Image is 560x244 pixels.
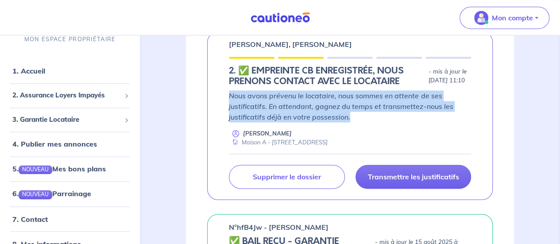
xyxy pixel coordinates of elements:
p: Supprimer le dossier [253,172,321,181]
a: 7. Contact [12,214,48,223]
p: [PERSON_NAME] [243,129,292,138]
a: 5.NOUVEAUMes bons plans [12,164,106,173]
div: 5.NOUVEAUMes bons plans [4,160,136,178]
span: 2. Assurance Loyers Impayés [12,90,121,101]
img: illu_account_valid_menu.svg [474,11,488,25]
a: 1. Accueil [12,66,45,75]
p: Nous avons prévenu le locataire, nous sommes en attente de ses justificatifs. En attendant, gagne... [229,90,471,122]
div: Maison A - [STREET_ADDRESS] [229,138,328,147]
div: state: RENTER-DOCUMENTS-IN-PROGRESS, Context: NEW,CHOOSE-CERTIFICATE,RELATIONSHIP,RENTER-DOCUMENTS [229,66,471,87]
p: Mon compte [492,12,533,23]
div: 4. Publier mes annonces [4,135,136,153]
div: 1. Accueil [4,62,136,80]
div: 3. Garantie Locataire [4,111,136,128]
button: illu_account_valid_menu.svgMon compte [460,7,549,29]
p: [PERSON_NAME], [PERSON_NAME] [229,39,352,50]
p: n°hfB4Jw - [PERSON_NAME] [229,221,328,232]
p: MON ESPACE PROPRIÉTAIRE [24,35,116,43]
div: 2. Assurance Loyers Impayés [4,87,136,104]
p: Transmettre les justificatifs [367,172,459,181]
img: Cautioneo [247,12,313,23]
p: - mis à jour le [DATE] 11:10 [428,67,471,85]
a: 6.NOUVEAUParrainage [12,189,91,198]
div: 6.NOUVEAUParrainage [4,185,136,202]
a: Supprimer le dossier [229,165,344,189]
a: 4. Publier mes annonces [12,139,97,148]
div: 7. Contact [4,210,136,228]
span: 3. Garantie Locataire [12,115,121,125]
h5: 2.︎ ✅️ EMPREINTE CB ENREGISTRÉE, NOUS PRENONS CONTACT AVEC LE LOCATAIRE [229,66,425,87]
a: Transmettre les justificatifs [355,165,471,189]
